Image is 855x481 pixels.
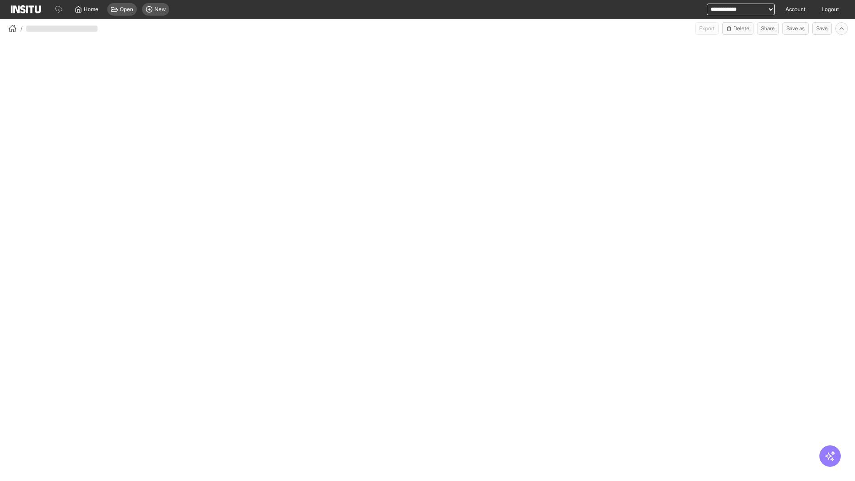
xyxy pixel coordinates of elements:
[757,22,779,35] button: Share
[695,22,719,35] button: Export
[155,6,166,13] span: New
[812,22,832,35] button: Save
[11,5,41,13] img: Logo
[7,23,23,34] button: /
[120,6,133,13] span: Open
[722,22,753,35] button: Delete
[84,6,98,13] span: Home
[20,24,23,33] span: /
[782,22,809,35] button: Save as
[695,22,719,35] span: Can currently only export from Insights reports.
